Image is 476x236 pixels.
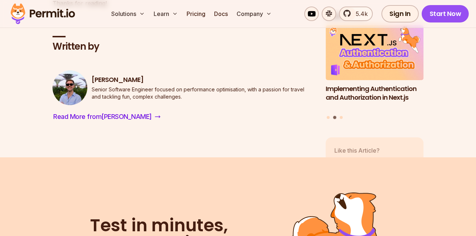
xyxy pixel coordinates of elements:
[334,146,388,155] p: Like this Article?
[326,84,423,103] h3: Implementing Authentication and Authorization in Next.js
[53,40,314,53] h2: Written by
[151,7,181,21] button: Learn
[7,1,78,26] img: Permit logo
[53,112,152,122] span: Read More from [PERSON_NAME]
[422,5,469,22] a: Start Now
[351,9,368,18] span: 5.4k
[53,70,87,105] img: James Jarvis
[334,156,388,165] a: Star us on Github
[92,86,314,100] p: Senior Software Engineer focused on performance optimisation, with a passion for travel and tackl...
[339,7,373,21] a: 5.4k
[53,111,161,123] a: Read More from[PERSON_NAME]
[333,116,337,119] button: Go to slide 2
[340,116,343,119] button: Go to slide 3
[327,116,330,119] button: Go to slide 1
[108,7,148,21] button: Solutions
[211,7,231,21] a: Docs
[326,25,423,120] div: Posts
[381,5,419,22] a: Sign In
[184,7,208,21] a: Pricing
[92,75,314,84] h3: [PERSON_NAME]
[90,217,253,234] span: Test in minutes,
[326,25,423,80] img: Implementing Authentication and Authorization in Next.js
[234,7,275,21] button: Company
[326,25,423,111] li: 2 of 3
